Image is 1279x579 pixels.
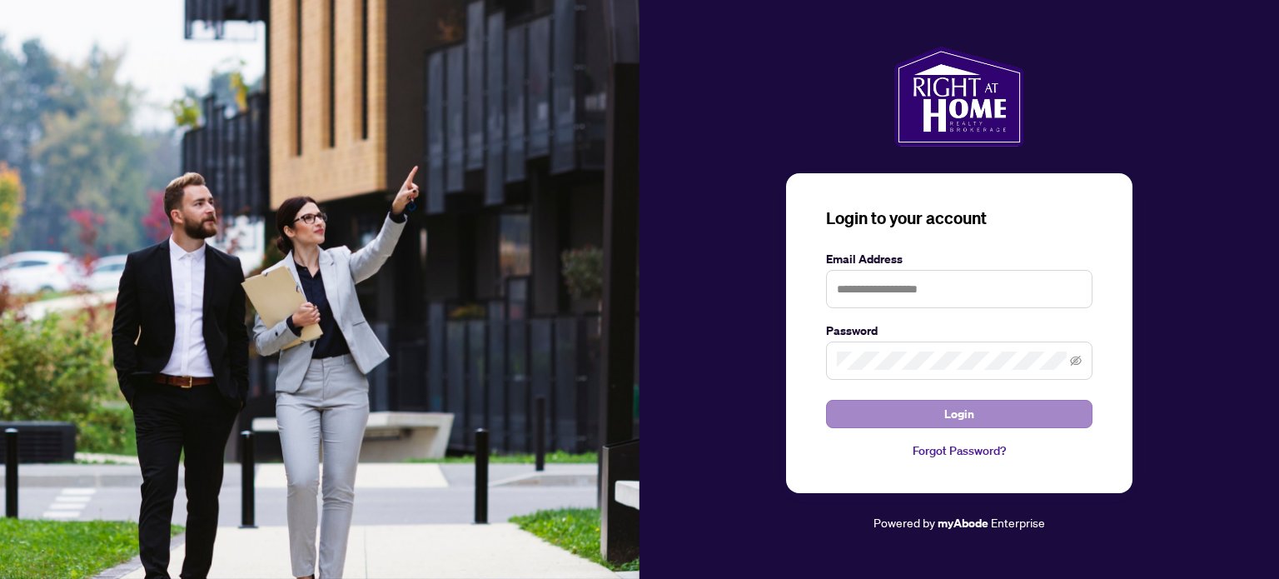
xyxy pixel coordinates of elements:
a: myAbode [938,514,988,532]
a: Forgot Password? [826,442,1092,460]
span: Enterprise [991,515,1045,530]
span: Powered by [873,515,935,530]
span: Login [944,401,974,427]
label: Password [826,322,1092,340]
button: Login [826,400,1092,428]
span: eye-invisible [1070,355,1082,367]
h3: Login to your account [826,207,1092,230]
img: ma-logo [894,47,1023,147]
label: Email Address [826,250,1092,268]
